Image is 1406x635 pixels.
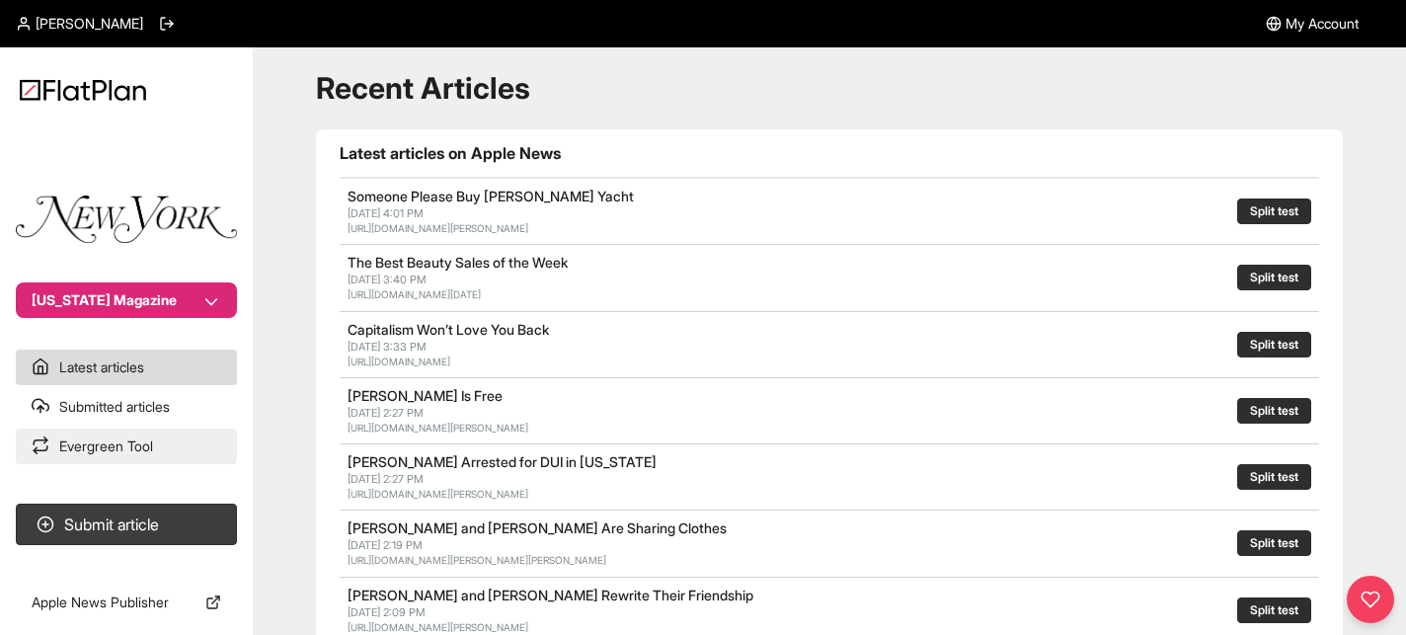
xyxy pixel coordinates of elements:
[348,288,481,300] a: [URL][DOMAIN_NAME][DATE]
[348,406,424,420] span: [DATE] 2:27 PM
[16,282,237,318] button: [US_STATE] Magazine
[348,206,424,220] span: [DATE] 4:01 PM
[1237,530,1311,556] button: Split test
[348,587,753,603] a: [PERSON_NAME] and [PERSON_NAME] Rewrite Their Friendship
[16,196,237,243] img: Publication Logo
[16,389,237,425] a: Submitted articles
[348,605,426,619] span: [DATE] 2:09 PM
[348,273,427,286] span: [DATE] 3:40 PM
[348,188,634,204] a: Someone Please Buy [PERSON_NAME] Yacht
[36,14,143,34] span: [PERSON_NAME]
[348,519,727,536] a: [PERSON_NAME] and [PERSON_NAME] Are Sharing Clothes
[348,554,606,566] a: [URL][DOMAIN_NAME][PERSON_NAME][PERSON_NAME]
[348,387,503,404] a: [PERSON_NAME] Is Free
[348,254,568,271] a: The Best Beauty Sales of the Week
[16,429,237,464] a: Evergreen Tool
[16,350,237,385] a: Latest articles
[16,585,237,620] a: Apple News Publisher
[348,488,528,500] a: [URL][DOMAIN_NAME][PERSON_NAME]
[20,79,146,101] img: Logo
[316,70,1343,106] h1: Recent Articles
[348,453,657,470] a: [PERSON_NAME] Arrested for DUI in [US_STATE]
[348,222,528,234] a: [URL][DOMAIN_NAME][PERSON_NAME]
[16,504,237,545] button: Submit article
[1237,198,1311,224] button: Split test
[340,141,1319,165] h1: Latest articles on Apple News
[348,321,549,338] a: Capitalism Won’t Love You Back
[348,538,423,552] span: [DATE] 2:19 PM
[348,472,424,486] span: [DATE] 2:27 PM
[1286,14,1359,34] span: My Account
[16,14,143,34] a: [PERSON_NAME]
[348,621,528,633] a: [URL][DOMAIN_NAME][PERSON_NAME]
[1237,332,1311,357] button: Split test
[1237,597,1311,623] button: Split test
[1237,398,1311,424] button: Split test
[348,422,528,434] a: [URL][DOMAIN_NAME][PERSON_NAME]
[348,340,427,354] span: [DATE] 3:33 PM
[1237,464,1311,490] button: Split test
[1237,265,1311,290] button: Split test
[348,356,450,367] a: [URL][DOMAIN_NAME]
